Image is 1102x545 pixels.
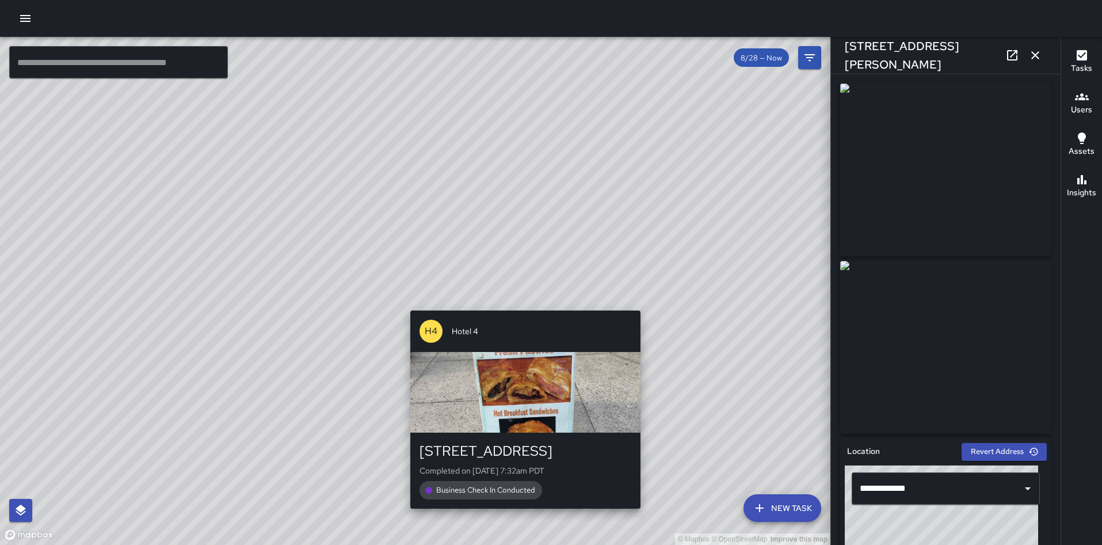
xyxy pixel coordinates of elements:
h6: Users [1071,104,1092,116]
button: New Task [743,494,821,522]
h6: Assets [1069,145,1095,158]
img: request_images%2Fae2f9620-8436-11f0-82ec-5d2747a84157 [840,84,1051,256]
button: H4Hotel 4[STREET_ADDRESS]Completed on [DATE] 7:32am PDTBusiness Check In Conducted [410,311,640,509]
button: Revert Address [962,443,1047,461]
img: request_images%2Faff8bd60-8436-11f0-82ec-5d2747a84157 [840,261,1051,434]
span: Business Check In Conducted [429,485,542,495]
span: 8/28 — Now [734,53,789,63]
button: Filters [798,46,821,69]
h6: Location [847,445,880,458]
p: H4 [425,324,437,338]
button: Open [1020,480,1036,497]
p: Completed on [DATE] 7:32am PDT [420,465,631,476]
h6: Insights [1067,187,1096,199]
button: Tasks [1061,41,1102,83]
button: Insights [1061,166,1102,207]
h6: Tasks [1071,62,1092,75]
button: Assets [1061,124,1102,166]
div: [STREET_ADDRESS] [420,442,631,460]
span: Hotel 4 [452,326,631,337]
h6: [STREET_ADDRESS][PERSON_NAME] [845,37,1001,74]
button: Users [1061,83,1102,124]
